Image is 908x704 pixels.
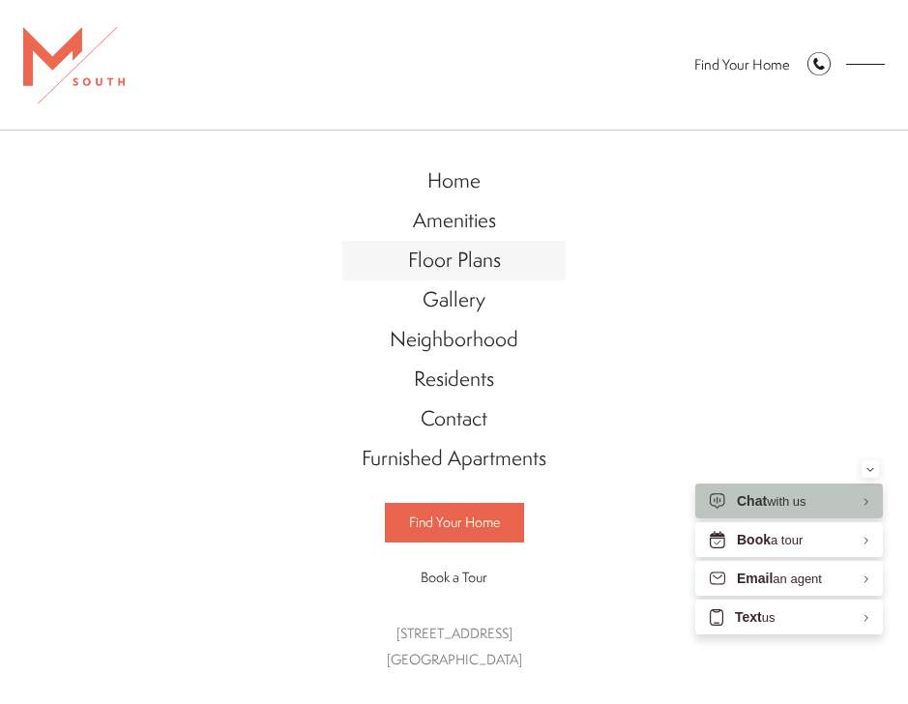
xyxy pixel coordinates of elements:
span: Gallery [423,285,485,313]
div: Main [342,142,566,692]
a: Get Directions to 5110 South Manhattan Avenue Tampa, FL 33611 [387,624,522,669]
a: Book a Tour [385,559,524,597]
span: Book a Tour [421,568,487,587]
a: Go to Home [342,161,566,201]
span: Furnished Apartments [362,444,546,472]
a: Go to Residents [342,360,566,399]
span: Neighborhood [390,325,518,353]
button: Open Menu [846,58,885,71]
img: MSouth [23,27,125,103]
span: Contact [421,404,487,432]
span: Residents [414,365,494,393]
a: Go to Gallery [342,280,566,320]
span: Find Your Home [409,513,500,532]
a: Go to Furnished Apartments (opens in a new tab) [342,439,566,479]
span: Home [427,166,481,194]
a: Find Your Home [385,503,524,543]
a: Find Your Home [694,54,790,74]
a: Go to Amenities [342,201,566,241]
a: Go to Floor Plans [342,241,566,280]
a: Go to Contact [342,399,566,439]
a: Go to Neighborhood [342,320,566,360]
span: Amenities [413,206,496,234]
span: Floor Plans [408,246,501,274]
a: Call Us at 813-570-8014 [807,52,831,78]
